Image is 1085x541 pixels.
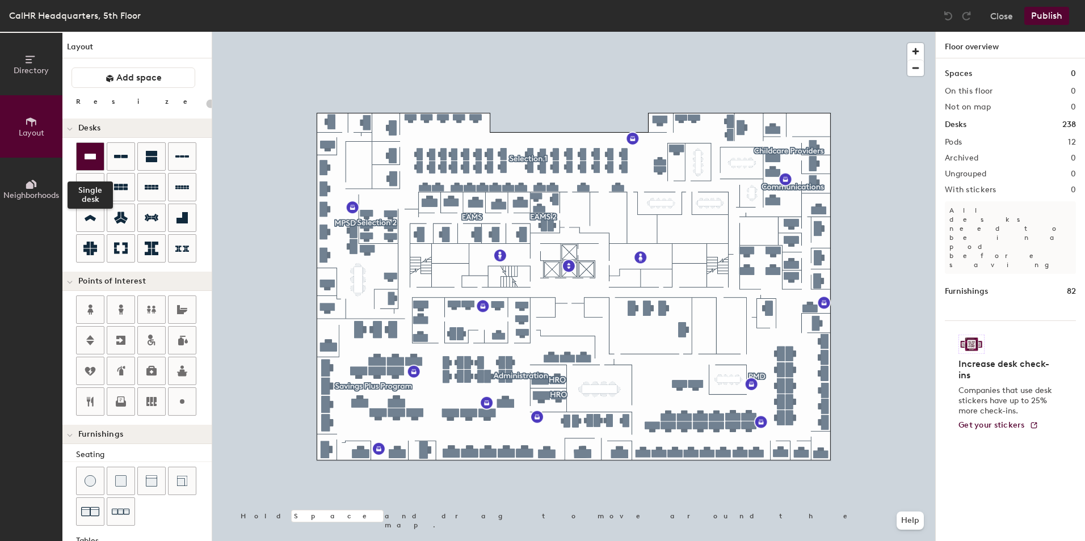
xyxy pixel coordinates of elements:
h2: 12 [1068,138,1076,147]
button: Couch (x2) [76,497,104,526]
img: Stool [85,475,96,487]
img: Undo [943,10,954,22]
button: Add space [72,67,195,88]
img: Couch (x3) [112,503,130,521]
img: Couch (corner) [176,475,188,487]
button: Single desk [76,142,104,171]
h2: 0 [1071,154,1076,163]
span: Directory [14,66,49,75]
span: Desks [78,124,100,133]
img: Sticker logo [958,335,985,354]
span: Layout [19,128,44,138]
img: Redo [961,10,972,22]
h2: 0 [1071,103,1076,112]
button: Close [990,7,1013,25]
p: Companies that use desk stickers have up to 25% more check-ins. [958,386,1055,416]
h2: With stickers [945,185,996,195]
div: CalHR Headquarters, 5th Floor [9,9,141,23]
button: Couch (middle) [137,467,166,495]
h1: 238 [1062,119,1076,131]
span: Add space [116,72,162,83]
h1: Furnishings [945,285,988,298]
button: Couch (corner) [168,467,196,495]
h1: 0 [1071,67,1076,80]
span: Neighborhoods [3,191,59,200]
img: Cushion [115,475,127,487]
h1: Floor overview [936,32,1085,58]
h2: Archived [945,154,978,163]
button: Stool [76,467,104,495]
h2: Not on map [945,103,991,112]
button: Cushion [107,467,135,495]
button: Publish [1024,7,1069,25]
span: Get your stickers [958,420,1025,430]
h1: Desks [945,119,966,131]
h2: On this floor [945,87,993,96]
div: Seating [76,449,212,461]
img: Couch (middle) [146,475,157,487]
span: Points of Interest [78,277,146,286]
h2: 0 [1071,87,1076,96]
button: Help [897,512,924,530]
button: Couch (x3) [107,497,135,526]
h1: 82 [1067,285,1076,298]
h1: Spaces [945,67,972,80]
img: Couch (x2) [81,502,99,521]
h4: Increase desk check-ins [958,358,1055,381]
h1: Layout [62,41,212,58]
p: All desks need to be in a pod before saving [945,201,1076,274]
span: Furnishings [78,430,123,439]
a: Get your stickers [958,421,1038,430]
h2: Pods [945,138,962,147]
h2: Ungrouped [945,170,987,179]
div: Resize [76,97,201,106]
h2: 0 [1071,185,1076,195]
h2: 0 [1071,170,1076,179]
